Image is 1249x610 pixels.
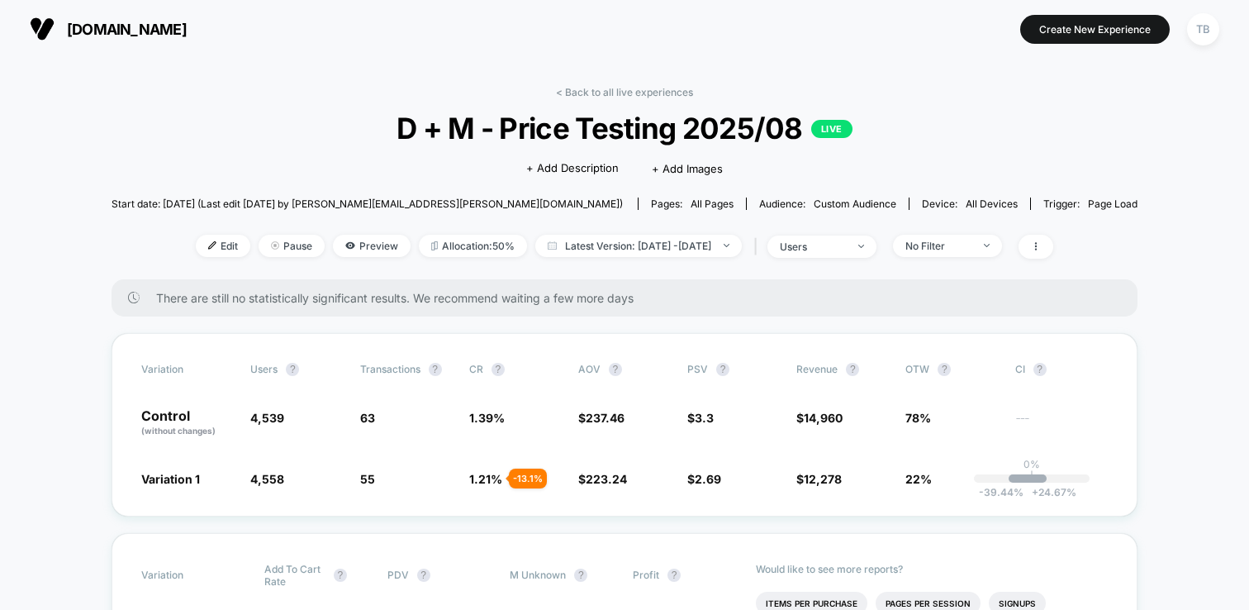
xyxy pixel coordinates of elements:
span: 1.39 % [469,411,505,425]
span: 63 [360,411,375,425]
button: ? [667,569,681,582]
div: - 13.1 % [509,469,547,488]
span: users [250,363,278,375]
span: | [750,235,767,259]
span: Edit [196,235,250,257]
div: TB [1187,13,1219,45]
span: 2.69 [695,472,721,486]
p: LIVE [811,120,852,138]
span: all devices [966,198,1018,210]
span: CI [1015,363,1106,376]
button: TB [1182,12,1224,46]
button: ? [938,363,951,376]
span: PSV [687,363,708,375]
img: Visually logo [30,17,55,41]
span: Page Load [1088,198,1137,210]
span: [DOMAIN_NAME] [67,21,187,38]
span: 4,539 [250,411,284,425]
span: There are still no statistically significant results. We recommend waiting a few more days [156,291,1104,305]
img: rebalance [431,241,438,250]
span: 14,960 [804,411,843,425]
span: $ [796,472,842,486]
span: M Unknown [510,569,566,581]
div: Trigger: [1043,198,1137,210]
p: 0% [1023,458,1040,470]
span: Revenue [796,363,838,375]
button: ? [429,363,442,376]
span: Pause [259,235,325,257]
span: $ [687,472,721,486]
span: $ [796,411,843,425]
span: $ [578,472,627,486]
span: Variation 1 [141,472,200,486]
span: $ [578,411,624,425]
span: 55 [360,472,375,486]
img: edit [208,241,216,250]
button: ? [417,569,430,582]
button: ? [286,363,299,376]
span: 24.67 % [1023,486,1076,498]
span: 3.3 [695,411,714,425]
span: D + M - Price Testing 2025/08 [163,111,1085,145]
p: Would like to see more reports? [756,563,1108,575]
span: Custom Audience [814,198,896,210]
span: Transactions [360,363,420,375]
span: 78% [905,411,931,425]
a: < Back to all live experiences [556,86,693,98]
div: Pages: [651,198,734,210]
span: Preview [333,235,411,257]
p: Control [141,409,234,437]
span: Allocation: 50% [419,235,527,257]
span: 12,278 [804,472,842,486]
span: 237.46 [586,411,624,425]
span: OTW [905,363,996,376]
span: Profit [633,569,659,581]
span: + Add Description [526,160,619,177]
span: + Add Images [652,162,723,175]
span: 223.24 [586,472,627,486]
div: users [780,241,846,253]
span: $ [687,411,714,425]
img: calendar [548,241,557,250]
span: all pages [691,198,734,210]
span: 1.21 % [469,472,502,486]
span: Variation [141,563,232,588]
p: | [1030,470,1033,483]
span: Start date: [DATE] (Last edit [DATE] by [PERSON_NAME][EMAIL_ADDRESS][PERSON_NAME][DOMAIN_NAME]) [112,198,623,210]
button: ? [716,363,729,376]
button: ? [334,569,347,582]
span: --- [1015,413,1108,437]
span: Device: [909,198,1030,210]
img: end [858,245,864,248]
button: [DOMAIN_NAME] [25,16,192,42]
span: -39.44 % [979,486,1023,498]
button: ? [492,363,505,376]
span: + [1032,486,1038,498]
button: ? [574,569,587,582]
img: end [271,241,279,250]
span: Add To Cart Rate [264,563,325,588]
span: PDV [387,569,409,581]
img: end [724,244,729,247]
span: Latest Version: [DATE] - [DATE] [535,235,742,257]
img: end [984,244,990,247]
button: Create New Experience [1020,15,1170,44]
span: Variation [141,363,232,376]
button: ? [846,363,859,376]
div: No Filter [905,240,971,252]
span: 22% [905,472,932,486]
span: (without changes) [141,426,216,436]
span: CR [469,363,483,375]
div: Audience: [759,198,896,210]
button: ? [609,363,622,376]
span: 4,558 [250,472,284,486]
button: ? [1033,363,1047,376]
span: AOV [578,363,601,375]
